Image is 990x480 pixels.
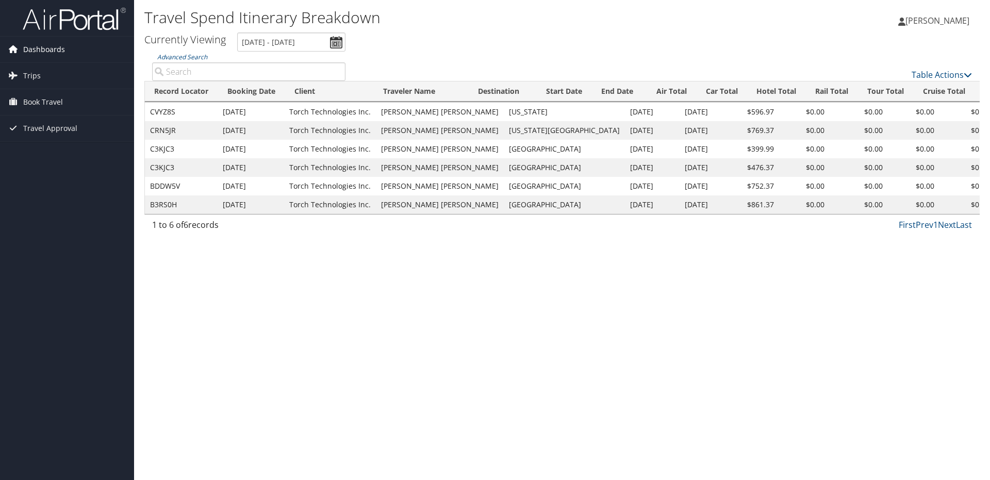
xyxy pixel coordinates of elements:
td: [DATE] [625,195,680,214]
td: $0.00 [779,195,830,214]
td: $0.00 [830,121,888,140]
td: $399.99 [730,140,779,158]
span: [PERSON_NAME] [905,15,969,26]
td: $0.00 [888,121,939,140]
img: airportal-logo.png [23,7,126,31]
a: [PERSON_NAME] [898,5,980,36]
td: [DATE] [625,103,680,121]
td: C3KJC3 [145,158,218,177]
td: $0.00 [779,177,830,195]
td: [PERSON_NAME] [PERSON_NAME] [376,140,504,158]
td: BDDW5V [145,177,218,195]
div: 1 to 6 of records [152,219,345,236]
td: Torch Technologies Inc. [284,121,376,140]
a: Prev [916,219,933,230]
span: 6 [184,219,188,230]
td: [DATE] [625,140,680,158]
td: [DATE] [680,177,730,195]
td: $769.37 [730,121,779,140]
td: CRN5JR [145,121,218,140]
td: $0.00 [830,103,888,121]
td: $0.00 [830,158,888,177]
th: Booking Date: activate to sort column ascending [218,81,285,102]
td: $0.00 [830,195,888,214]
a: Table Actions [912,69,972,80]
input: Advanced Search [152,62,345,81]
td: $0.00 [830,140,888,158]
td: [GEOGRAPHIC_DATA] [504,177,625,195]
td: $0.00 [888,177,939,195]
td: [PERSON_NAME] [PERSON_NAME] [376,177,504,195]
span: Book Travel [23,89,63,115]
td: [DATE] [680,158,730,177]
a: Advanced Search [157,53,207,61]
td: [DATE] [218,158,284,177]
td: [DATE] [625,158,680,177]
th: End Date: activate to sort column ascending [592,81,647,102]
td: Torch Technologies Inc. [284,158,376,177]
td: [PERSON_NAME] [PERSON_NAME] [376,195,504,214]
span: Travel Approval [23,115,77,141]
td: [PERSON_NAME] [PERSON_NAME] [376,121,504,140]
a: 1 [933,219,938,230]
th: Client: activate to sort column ascending [285,81,374,102]
td: [US_STATE][GEOGRAPHIC_DATA] [504,121,625,140]
td: [PERSON_NAME] [PERSON_NAME] [376,158,504,177]
td: [DATE] [218,121,284,140]
h1: Travel Spend Itinerary Breakdown [144,7,701,28]
td: [DATE] [680,103,730,121]
th: Traveler Name: activate to sort column ascending [374,81,469,102]
a: Last [956,219,972,230]
td: [US_STATE] [504,103,625,121]
td: $752.37 [730,177,779,195]
td: [DATE] [218,177,284,195]
td: CVYZ8S [145,103,218,121]
td: $0.00 [888,158,939,177]
td: [DATE] [625,177,680,195]
td: Torch Technologies Inc. [284,103,376,121]
td: $0.00 [888,195,939,214]
td: $0.00 [888,140,939,158]
td: [DATE] [680,195,730,214]
a: First [899,219,916,230]
td: [DATE] [680,140,730,158]
th: Destination: activate to sort column ascending [469,81,537,102]
td: [DATE] [680,121,730,140]
td: Torch Technologies Inc. [284,177,376,195]
td: $596.97 [730,103,779,121]
td: $861.37 [730,195,779,214]
td: B3RS0H [145,195,218,214]
td: $0.00 [779,140,830,158]
td: [PERSON_NAME] [PERSON_NAME] [376,103,504,121]
td: Torch Technologies Inc. [284,140,376,158]
th: Rail Total: activate to sort column ascending [805,81,857,102]
td: $476.37 [730,158,779,177]
a: Next [938,219,956,230]
td: [GEOGRAPHIC_DATA] [504,140,625,158]
td: Torch Technologies Inc. [284,195,376,214]
td: [DATE] [218,195,284,214]
td: [DATE] [218,140,284,158]
td: [GEOGRAPHIC_DATA] [504,195,625,214]
td: C3KJC3 [145,140,218,158]
th: Record Locator: activate to sort column ascending [145,81,218,102]
td: $0.00 [779,158,830,177]
td: [DATE] [625,121,680,140]
th: Tour Total: activate to sort column ascending [857,81,913,102]
th: Start Date: activate to sort column ascending [537,81,592,102]
th: Cruise Total: activate to sort column ascending [913,81,975,102]
span: Dashboards [23,37,65,62]
input: [DATE] - [DATE] [237,32,345,52]
span: Trips [23,63,41,89]
th: Car Total: activate to sort column ascending [696,81,747,102]
td: $0.00 [888,103,939,121]
h3: Currently Viewing [144,32,226,46]
th: Hotel Total: activate to sort column ascending [747,81,805,102]
td: $0.00 [779,103,830,121]
td: [DATE] [218,103,284,121]
td: $0.00 [830,177,888,195]
td: [GEOGRAPHIC_DATA] [504,158,625,177]
td: $0.00 [779,121,830,140]
th: Air Total: activate to sort column ascending [647,81,696,102]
